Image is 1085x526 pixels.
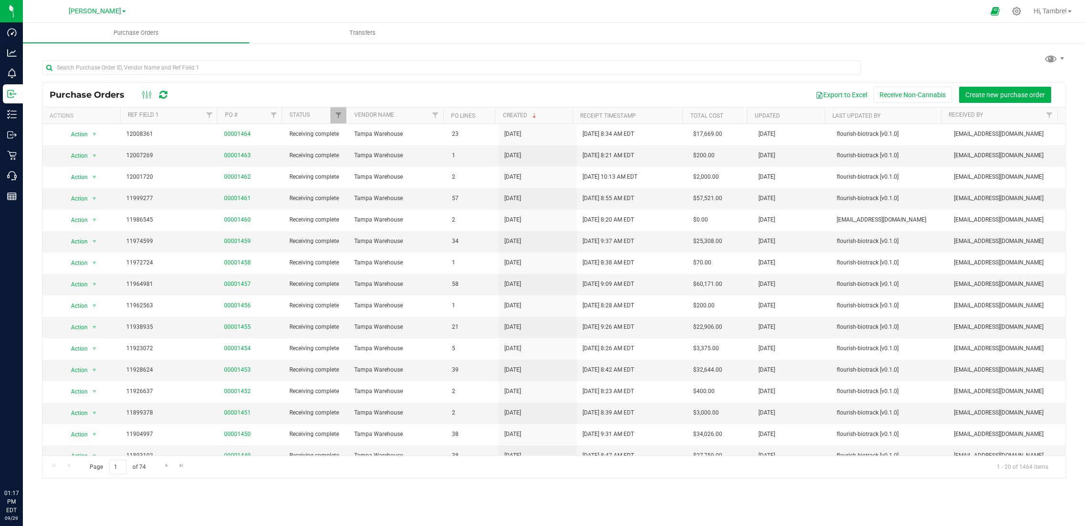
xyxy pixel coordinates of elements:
span: [EMAIL_ADDRESS][DOMAIN_NAME] [837,215,942,224]
span: [EMAIL_ADDRESS][DOMAIN_NAME] [954,344,1060,353]
a: Filter [201,107,217,123]
span: [DATE] 9:31 AM EDT [583,430,634,439]
a: Filter [266,107,282,123]
span: 1 [452,258,492,267]
span: Action [62,192,88,205]
span: select [89,406,101,420]
span: [DATE] [758,451,775,460]
span: Tampa Warehouse [354,451,440,460]
span: [DATE] 8:38 AM EDT [583,258,634,267]
span: 38 [452,430,492,439]
span: Receiving complete [289,237,343,246]
span: select [89,149,101,162]
span: 2 [452,215,492,224]
span: Receiving complete [289,344,343,353]
span: Action [62,128,88,141]
span: 2 [452,408,492,417]
span: select [89,192,101,205]
span: Create new purchase order [965,91,1045,99]
span: [DATE] 8:23 AM EDT [583,387,634,396]
span: [EMAIL_ADDRESS][DOMAIN_NAME] [954,194,1060,203]
a: Status [289,111,310,118]
span: Purchase Orders [50,90,134,100]
a: PO # [225,111,237,118]
span: Receiving complete [289,194,343,203]
span: 11972724 [126,258,213,267]
span: [DATE] [504,237,521,246]
span: [DATE] [504,323,521,332]
span: 34 [452,237,492,246]
span: [DATE] [504,344,521,353]
span: 38 [452,451,492,460]
span: [DATE] 8:28 AM EDT [583,301,634,310]
span: select [89,256,101,270]
span: [DATE] 10:13 AM EDT [583,172,637,182]
a: 00001451 [224,409,251,416]
a: Received By [949,111,983,118]
span: select [89,342,101,355]
span: select [89,299,101,313]
span: $17,669.00 [693,130,722,139]
span: [DATE] [758,387,775,396]
span: 11974599 [126,237,213,246]
span: Tampa Warehouse [354,280,440,289]
span: Tampa Warehouse [354,344,440,353]
span: [EMAIL_ADDRESS][DOMAIN_NAME] [954,301,1060,310]
span: [DATE] [758,130,775,139]
a: 00001459 [224,238,251,244]
span: 11893102 [126,451,213,460]
span: [EMAIL_ADDRESS][DOMAIN_NAME] [954,365,1060,374]
span: Tampa Warehouse [354,172,440,182]
a: 00001456 [224,302,251,309]
span: Action [62,299,88,313]
span: Action [62,171,88,184]
span: 11899378 [126,408,213,417]
span: [DATE] 8:21 AM EDT [583,151,634,160]
span: Tampa Warehouse [354,323,440,332]
p: 09/29 [4,515,19,522]
span: $25,308.00 [693,237,722,246]
span: Action [62,406,88,420]
span: 57 [452,194,492,203]
a: Vendor Name [354,111,394,118]
span: [DATE] [758,151,775,160]
input: 1 [109,460,126,475]
span: Action [62,321,88,334]
span: Receiving complete [289,365,343,374]
span: [EMAIL_ADDRESS][DOMAIN_NAME] [954,451,1060,460]
span: Tampa Warehouse [354,387,440,396]
span: flourish-biotrack [v0.1.0] [837,130,942,139]
span: [DATE] [504,194,521,203]
span: [EMAIL_ADDRESS][DOMAIN_NAME] [954,387,1060,396]
iframe: Resource center [10,450,38,478]
iframe: Resource center unread badge [28,448,40,460]
span: 11904997 [126,430,213,439]
span: Receiving complete [289,387,343,396]
div: Manage settings [1011,7,1023,16]
span: [EMAIL_ADDRESS][DOMAIN_NAME] [954,430,1060,439]
span: select [89,213,101,227]
a: PO Lines [451,112,475,119]
span: [DATE] 8:26 AM EDT [583,344,634,353]
span: Receiving complete [289,130,343,139]
span: [EMAIL_ADDRESS][DOMAIN_NAME] [954,151,1060,160]
span: [EMAIL_ADDRESS][DOMAIN_NAME] [954,323,1060,332]
span: Receiving complete [289,280,343,289]
span: [DATE] 8:42 AM EDT [583,365,634,374]
span: [DATE] [504,151,521,160]
span: [DATE] [504,301,521,310]
span: [DATE] [758,194,775,203]
span: [PERSON_NAME] [69,7,121,15]
span: 11926637 [126,387,213,396]
span: flourish-biotrack [v0.1.0] [837,430,942,439]
span: Tampa Warehouse [354,301,440,310]
span: Receiving complete [289,258,343,267]
span: $57,521.00 [693,194,722,203]
span: Action [62,235,88,248]
a: 00001460 [224,216,251,223]
span: [EMAIL_ADDRESS][DOMAIN_NAME] [954,237,1060,246]
span: select [89,428,101,441]
span: flourish-biotrack [v0.1.0] [837,301,942,310]
span: flourish-biotrack [v0.1.0] [837,194,942,203]
inline-svg: Inbound [7,89,17,99]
